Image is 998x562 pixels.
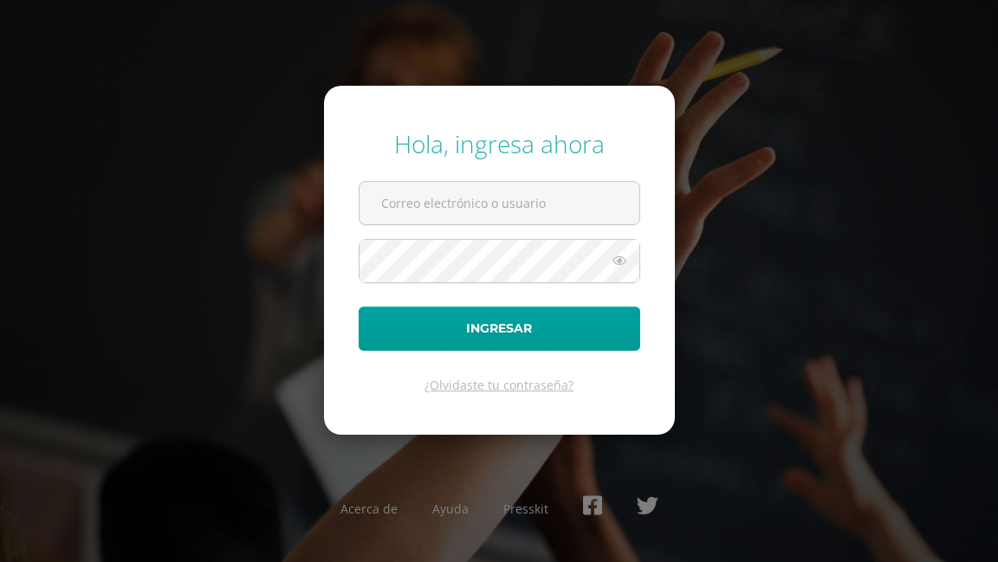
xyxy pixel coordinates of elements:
[424,377,574,393] a: ¿Olvidaste tu contraseña?
[503,501,548,517] a: Presskit
[359,127,640,160] div: Hola, ingresa ahora
[432,501,469,517] a: Ayuda
[359,307,640,351] button: Ingresar
[340,501,398,517] a: Acerca de
[360,182,639,224] input: Correo electrónico o usuario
